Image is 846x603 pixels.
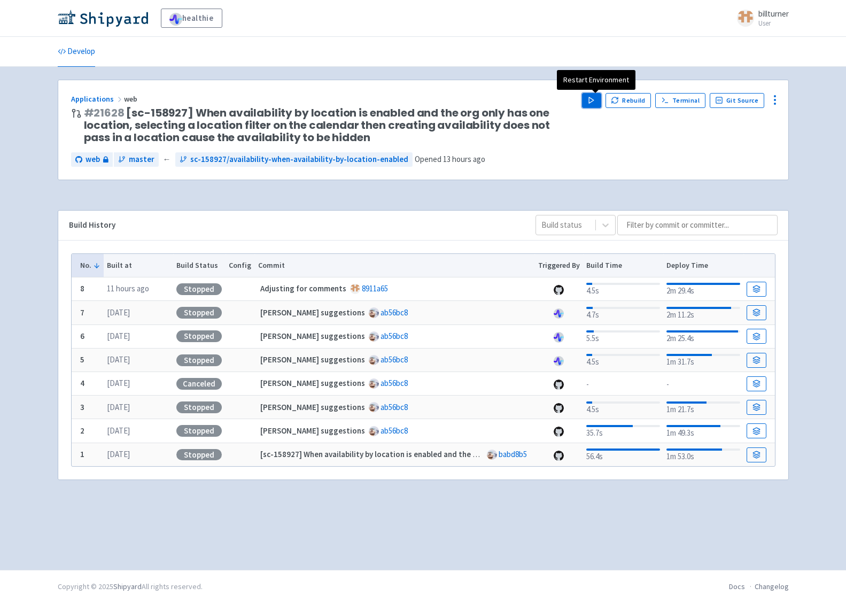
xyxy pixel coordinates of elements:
b: 8 [80,283,84,293]
span: sc-158927/availability-when-availability-by-location-enabled [190,153,408,166]
div: Copyright © 2025 All rights reserved. [58,581,203,592]
th: Commit [254,254,534,277]
strong: Adjusting for comments [260,283,346,293]
a: Build Details [747,400,766,415]
div: 1m 53.0s [666,446,740,463]
span: billturner [758,9,789,19]
a: healthie [161,9,222,28]
div: Stopped [176,307,222,319]
input: Filter by commit or committer... [617,215,778,235]
div: Stopped [176,283,222,295]
b: 6 [80,331,84,341]
th: Built at [104,254,173,277]
div: Canceled [176,378,222,390]
a: web [71,152,113,167]
a: ab56bc8 [381,354,408,365]
a: ab56bc8 [381,307,408,318]
time: [DATE] [107,449,130,459]
div: 4.5s [586,352,659,368]
span: web [124,94,139,104]
b: 7 [80,307,84,318]
b: 5 [80,354,84,365]
div: 4.5s [586,399,659,416]
a: Build Details [747,305,766,320]
time: [DATE] [107,426,130,436]
strong: [PERSON_NAME] suggestions [260,426,365,436]
a: ab56bc8 [381,402,408,412]
span: web [86,153,100,166]
a: #21628 [84,105,125,120]
a: Build Details [747,447,766,462]
img: Shipyard logo [58,10,148,27]
div: - [666,376,740,391]
strong: [PERSON_NAME] suggestions [260,354,365,365]
a: ab56bc8 [381,331,408,341]
time: [DATE] [107,307,130,318]
a: Build Details [747,423,766,438]
div: Stopped [176,449,222,461]
a: sc-158927/availability-when-availability-by-location-enabled [175,152,413,167]
b: 4 [80,378,84,388]
div: 5.5s [586,328,659,345]
div: 56.4s [586,446,659,463]
a: Build Details [747,353,766,368]
time: [DATE] [107,378,130,388]
div: Build History [69,219,518,231]
a: Shipyard [113,582,142,591]
a: Build Details [747,329,766,344]
a: Applications [71,94,124,104]
time: 13 hours ago [443,154,485,164]
div: 2m 11.2s [666,305,740,321]
time: [DATE] [107,331,130,341]
strong: [PERSON_NAME] suggestions [260,331,365,341]
b: 3 [80,402,84,412]
a: ab56bc8 [381,426,408,436]
div: 4.7s [586,305,659,321]
a: Develop [58,37,95,67]
a: 8911a65 [362,283,388,293]
span: master [129,153,154,166]
div: 2m 25.4s [666,328,740,345]
div: 1m 49.3s [666,423,740,439]
strong: [PERSON_NAME] suggestions [260,378,365,388]
a: babd8b5 [499,449,527,459]
time: 11 hours ago [107,283,149,293]
a: Changelog [755,582,789,591]
th: Triggered By [534,254,583,277]
th: Build Time [583,254,663,277]
a: Docs [729,582,745,591]
th: Config [226,254,255,277]
time: [DATE] [107,354,130,365]
div: 35.7s [586,423,659,439]
b: 1 [80,449,84,459]
a: billturner User [731,10,789,27]
small: User [758,20,789,27]
a: Git Source [710,93,765,108]
div: Stopped [176,425,222,437]
th: Deploy Time [663,254,743,277]
button: No. [80,260,100,271]
div: 1m 21.7s [666,399,740,416]
a: master [114,152,159,167]
div: 4.5s [586,281,659,297]
div: - [586,376,659,391]
div: Stopped [176,330,222,342]
time: [DATE] [107,402,130,412]
strong: [PERSON_NAME] suggestions [260,402,365,412]
span: Opened [415,154,485,164]
a: ab56bc8 [381,378,408,388]
div: 1m 31.7s [666,352,740,368]
a: Terminal [655,93,705,108]
strong: [PERSON_NAME] suggestions [260,307,365,318]
span: [sc-158927] When availability by location is enabled and the org only has one location, selecting... [84,107,573,144]
div: Stopped [176,354,222,366]
button: Play [582,93,601,108]
div: 2m 29.4s [666,281,740,297]
a: Build Details [747,282,766,297]
a: Build Details [747,376,766,391]
b: 2 [80,426,84,436]
button: Rebuild [606,93,651,108]
th: Build Status [173,254,226,277]
div: Stopped [176,401,222,413]
span: ← [163,153,171,166]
